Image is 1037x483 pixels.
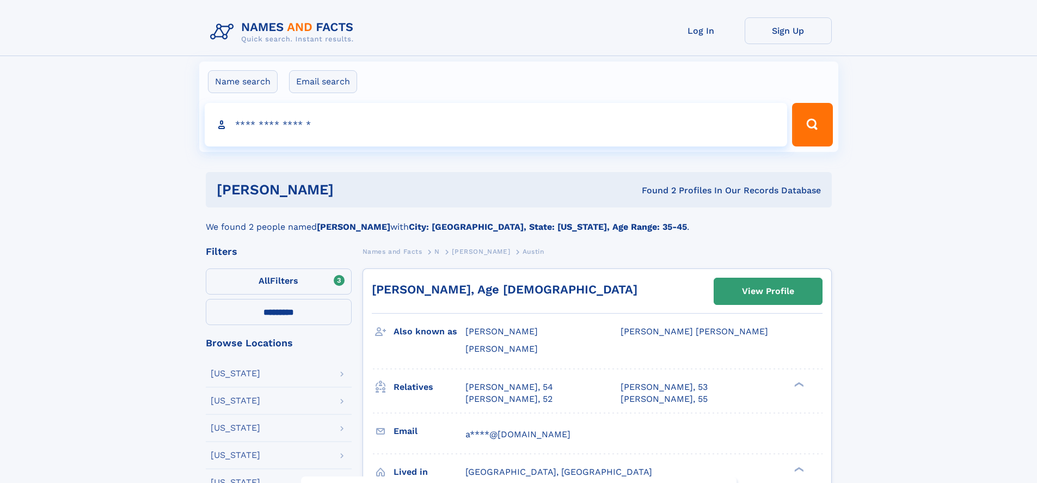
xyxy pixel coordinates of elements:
a: [PERSON_NAME], 52 [465,393,553,405]
a: [PERSON_NAME], 55 [621,393,708,405]
div: Browse Locations [206,338,352,348]
div: [US_STATE] [211,424,260,432]
div: ❯ [791,381,805,388]
a: N [434,244,440,258]
span: [PERSON_NAME] [465,344,538,354]
span: Austin [523,248,544,255]
h3: Lived in [394,463,465,481]
div: Filters [206,247,352,256]
span: [GEOGRAPHIC_DATA], [GEOGRAPHIC_DATA] [465,467,652,477]
a: Log In [658,17,745,44]
span: [PERSON_NAME] [PERSON_NAME] [621,326,768,337]
div: Found 2 Profiles In Our Records Database [488,185,821,197]
span: N [434,248,440,255]
a: [PERSON_NAME], 53 [621,381,708,393]
b: City: [GEOGRAPHIC_DATA], State: [US_STATE], Age Range: 35-45 [409,222,687,232]
span: [PERSON_NAME] [465,326,538,337]
label: Email search [289,70,357,93]
h3: Also known as [394,322,465,341]
div: We found 2 people named with . [206,207,832,234]
label: Filters [206,268,352,295]
a: Names and Facts [363,244,422,258]
h3: Email [394,422,465,441]
span: All [259,276,270,286]
div: ❯ [791,466,805,473]
h1: [PERSON_NAME] [217,183,488,197]
h3: Relatives [394,378,465,396]
label: Name search [208,70,278,93]
div: [US_STATE] [211,451,260,460]
a: View Profile [714,278,822,304]
b: [PERSON_NAME] [317,222,390,232]
input: search input [205,103,788,146]
div: [US_STATE] [211,369,260,378]
a: [PERSON_NAME], 54 [465,381,553,393]
a: [PERSON_NAME] [452,244,510,258]
a: Sign Up [745,17,832,44]
button: Search Button [792,103,832,146]
span: [PERSON_NAME] [452,248,510,255]
a: [PERSON_NAME], Age [DEMOGRAPHIC_DATA] [372,283,637,296]
div: View Profile [742,279,794,304]
div: [US_STATE] [211,396,260,405]
img: Logo Names and Facts [206,17,363,47]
